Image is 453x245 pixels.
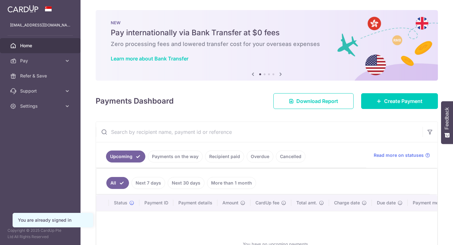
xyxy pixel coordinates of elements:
[111,20,423,25] p: NEW
[111,55,188,62] a: Learn more about Bank Transfer
[20,58,62,64] span: Pay
[247,151,273,162] a: Overdue
[222,200,238,206] span: Amount
[20,73,62,79] span: Refer & Save
[276,151,305,162] a: Cancelled
[96,95,174,107] h4: Payments Dashboard
[374,152,430,158] a: Read more on statuses
[111,28,423,38] h5: Pay internationally via Bank Transfer at $0 fees
[207,177,256,189] a: More than 1 month
[296,200,317,206] span: Total amt.
[334,200,360,206] span: Charge date
[20,43,62,49] span: Home
[20,103,62,109] span: Settings
[18,217,88,223] div: You are already signed in
[20,88,62,94] span: Support
[361,93,438,109] a: Create Payment
[131,177,165,189] a: Next 7 days
[96,10,438,81] img: Bank transfer banner
[106,151,145,162] a: Upcoming
[10,22,70,28] p: [EMAIL_ADDRESS][DOMAIN_NAME]
[255,200,279,206] span: CardUp fee
[106,177,129,189] a: All
[148,151,203,162] a: Payments on the way
[384,97,422,105] span: Create Payment
[8,5,38,13] img: CardUp
[114,200,127,206] span: Status
[139,195,173,211] th: Payment ID
[205,151,244,162] a: Recipient paid
[111,40,423,48] h6: Zero processing fees and lowered transfer cost for your overseas expenses
[96,122,422,142] input: Search by recipient name, payment id or reference
[173,195,217,211] th: Payment details
[441,101,453,144] button: Feedback - Show survey
[296,97,338,105] span: Download Report
[273,93,354,109] a: Download Report
[168,177,204,189] a: Next 30 days
[377,200,396,206] span: Due date
[444,107,450,129] span: Feedback
[374,152,424,158] span: Read more on statuses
